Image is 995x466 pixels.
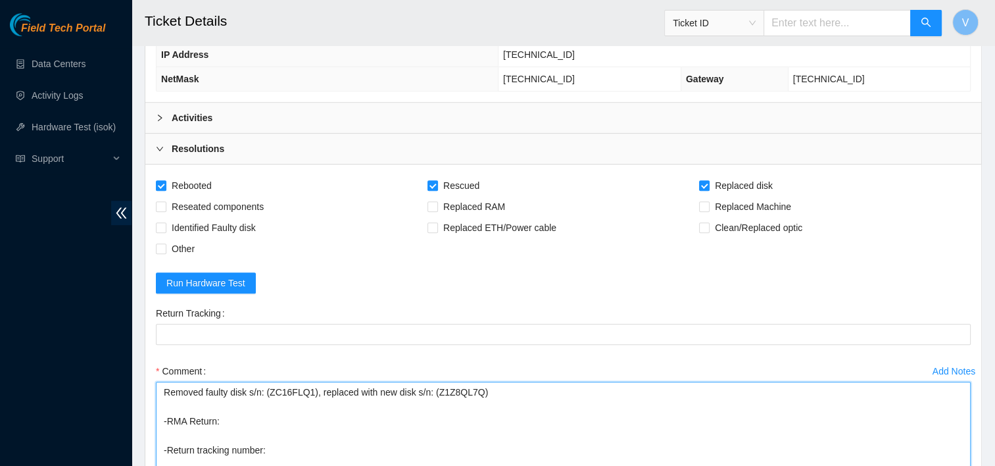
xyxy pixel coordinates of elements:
span: Clean/Replaced optic [710,217,808,238]
span: double-left [111,201,132,225]
input: Return Tracking [156,324,971,345]
button: Add Notes [932,361,976,382]
div: Activities [145,103,981,133]
span: Gateway [686,74,724,84]
a: Data Centers [32,59,85,69]
span: Replaced Machine [710,196,796,217]
a: Hardware Test (isok) [32,122,116,132]
span: [TECHNICAL_ID] [503,49,575,60]
div: Resolutions [145,134,981,164]
span: Other [166,238,200,259]
input: Enter text here... [764,10,911,36]
button: search [910,10,942,36]
span: Rescued [438,175,485,196]
img: Akamai Technologies [10,13,66,36]
div: Add Notes [933,367,975,376]
span: Support [32,145,109,172]
span: [TECHNICAL_ID] [503,74,575,84]
span: Run Hardware Test [166,276,245,290]
span: V [962,14,969,31]
label: Comment [156,361,211,382]
span: Replaced RAM [438,196,510,217]
span: [TECHNICAL_ID] [793,74,865,84]
span: Ticket ID [673,13,756,33]
span: search [921,17,931,30]
a: Akamai TechnologiesField Tech Portal [10,24,105,41]
span: right [156,145,164,153]
span: IP Address [161,49,208,60]
span: Field Tech Portal [21,22,105,35]
span: Rebooted [166,175,217,196]
span: Replaced disk [710,175,778,196]
a: Activity Logs [32,90,84,101]
b: Resolutions [172,142,224,156]
button: V [952,9,979,36]
b: Activities [172,111,212,125]
span: Identified Faulty disk [166,217,261,238]
span: read [16,154,25,163]
label: Return Tracking [156,303,230,324]
span: NetMask [161,74,199,84]
span: Reseated components [166,196,269,217]
span: right [156,114,164,122]
button: Run Hardware Test [156,272,256,294]
span: Replaced ETH/Power cable [438,217,562,238]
